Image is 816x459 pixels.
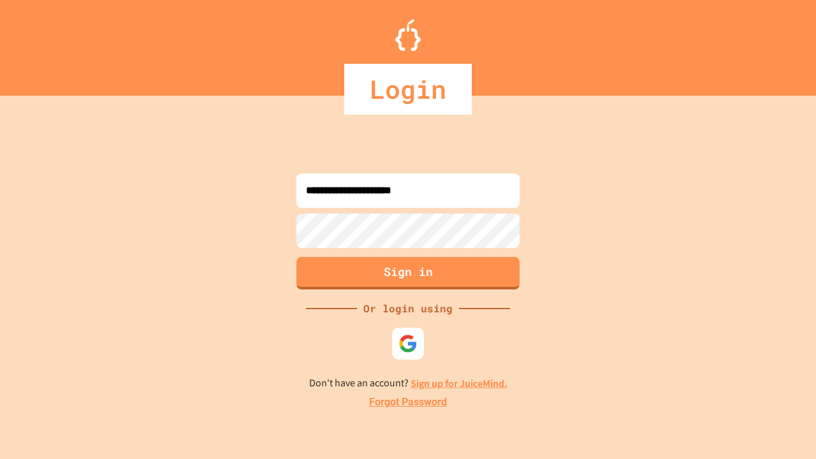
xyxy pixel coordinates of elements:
a: Sign up for JuiceMind. [411,377,507,390]
button: Sign in [296,257,520,289]
a: Forgot Password [369,395,447,410]
img: Logo.svg [395,19,421,51]
div: Or login using [357,301,459,316]
img: google-icon.svg [398,334,418,353]
div: Login [344,64,472,115]
p: Don't have an account? [309,375,507,391]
